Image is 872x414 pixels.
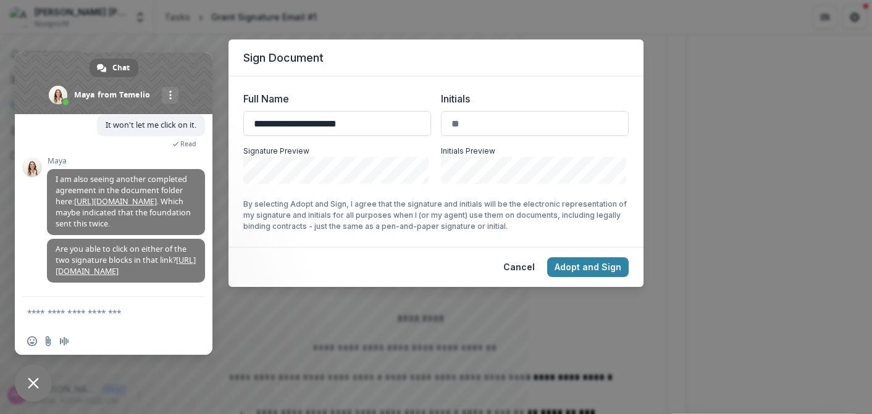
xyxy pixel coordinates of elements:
span: Chat [112,59,130,77]
span: It won't let me click on it. [106,120,196,130]
textarea: Compose your message... [27,307,173,318]
header: Sign Document [228,39,644,77]
button: Cancel [496,257,542,277]
span: Send a file [43,336,53,346]
a: [URL][DOMAIN_NAME] [74,196,157,207]
div: Chat [90,59,138,77]
a: [URL][DOMAIN_NAME] [56,255,196,276]
span: Are you able to click on either of the two signature blocks in that link? [56,244,196,276]
label: Initials [441,91,621,106]
div: More channels [162,87,178,104]
p: Initials Preview [441,146,629,157]
span: Audio message [59,336,69,346]
span: Read [180,139,196,148]
p: By selecting Adopt and Sign, I agree that the signature and initials will be the electronic repre... [243,199,629,232]
span: Maya [47,157,205,165]
p: Signature Preview [243,146,431,157]
span: Insert an emoji [27,336,37,346]
label: Full Name [243,91,424,106]
button: Adopt and Sign [547,257,629,277]
div: Close chat [15,365,52,402]
span: I am also seeing another completed agreement in the document folder here: . Which maybe indicated... [56,174,191,229]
